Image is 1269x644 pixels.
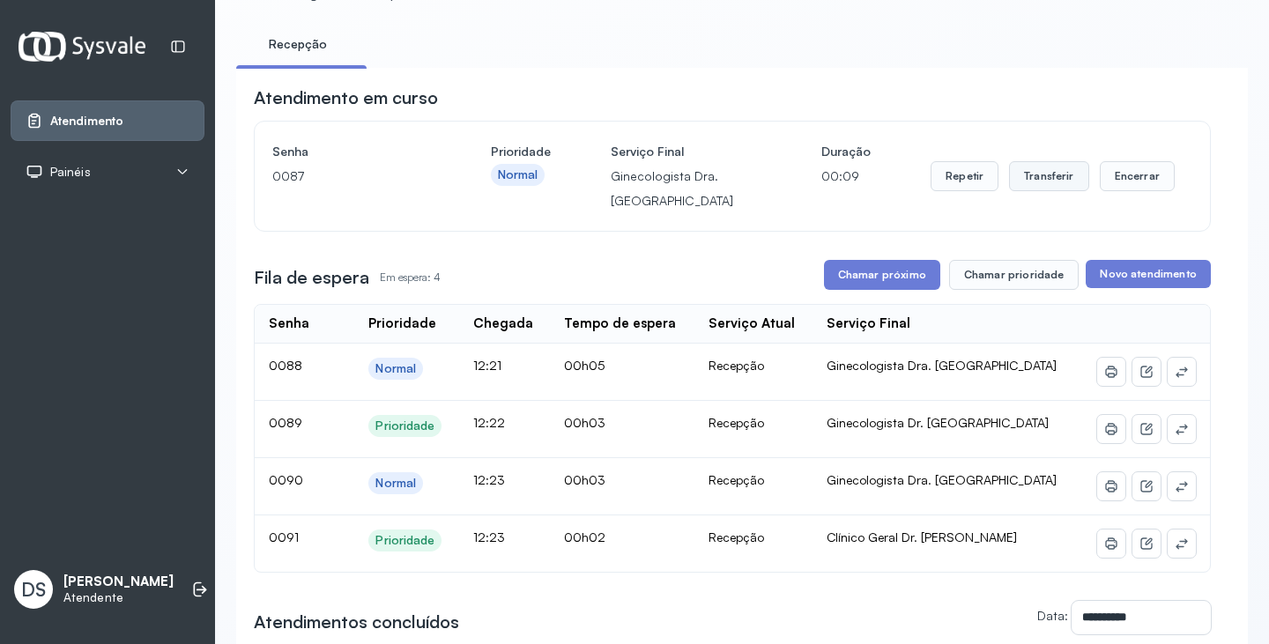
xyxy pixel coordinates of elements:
h3: Atendimento em curso [254,85,438,110]
h3: Atendimentos concluídos [254,610,459,634]
span: Ginecologista Dra. [GEOGRAPHIC_DATA] [827,472,1057,487]
div: Serviço Atual [709,315,795,332]
span: 00h03 [564,472,605,487]
div: Senha [269,315,309,332]
span: 0091 [269,529,299,544]
div: Serviço Final [827,315,910,332]
div: Normal [375,476,416,491]
span: 12:23 [473,529,505,544]
div: Recepção [709,472,798,488]
div: Prioridade [375,418,434,433]
span: 0088 [269,358,302,373]
span: Ginecologista Dra. [GEOGRAPHIC_DATA] [827,358,1057,373]
span: Atendimento [50,114,123,129]
span: 12:21 [473,358,501,373]
button: Novo atendimento [1086,260,1210,288]
div: Recepção [709,415,798,431]
h4: Serviço Final [611,139,761,164]
div: Recepção [709,358,798,374]
h3: Fila de espera [254,265,369,290]
p: [PERSON_NAME] [63,574,174,590]
h4: Senha [272,139,431,164]
span: Ginecologista Dr. [GEOGRAPHIC_DATA] [827,415,1049,430]
div: Tempo de espera [564,315,676,332]
span: 0089 [269,415,302,430]
p: Em espera: 4 [380,265,441,290]
div: Normal [498,167,538,182]
h4: Duração [821,139,871,164]
span: 00h05 [564,358,605,373]
button: Repetir [931,161,998,191]
span: 00h03 [564,415,605,430]
div: Prioridade [375,533,434,548]
p: 0087 [272,164,431,189]
span: 12:23 [473,472,505,487]
div: Normal [375,361,416,376]
span: Painéis [50,165,91,180]
button: Chamar próximo [824,260,940,290]
h4: Prioridade [491,139,551,164]
p: 00:09 [821,164,871,189]
div: Recepção [709,529,798,545]
p: Ginecologista Dra. [GEOGRAPHIC_DATA] [611,164,761,213]
span: Clínico Geral Dr. [PERSON_NAME] [827,529,1017,544]
div: Chegada [473,315,533,332]
img: Logotipo do estabelecimento [19,32,145,61]
a: Atendimento [26,112,189,130]
button: Chamar prioridade [949,260,1080,290]
a: Recepção [236,30,360,59]
span: 0090 [269,472,303,487]
span: 00h02 [564,529,605,544]
button: Transferir [1009,161,1089,191]
span: 12:22 [473,415,505,430]
div: Prioridade [368,315,436,332]
label: Data: [1037,608,1068,623]
p: Atendente [63,590,174,605]
button: Encerrar [1100,161,1175,191]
